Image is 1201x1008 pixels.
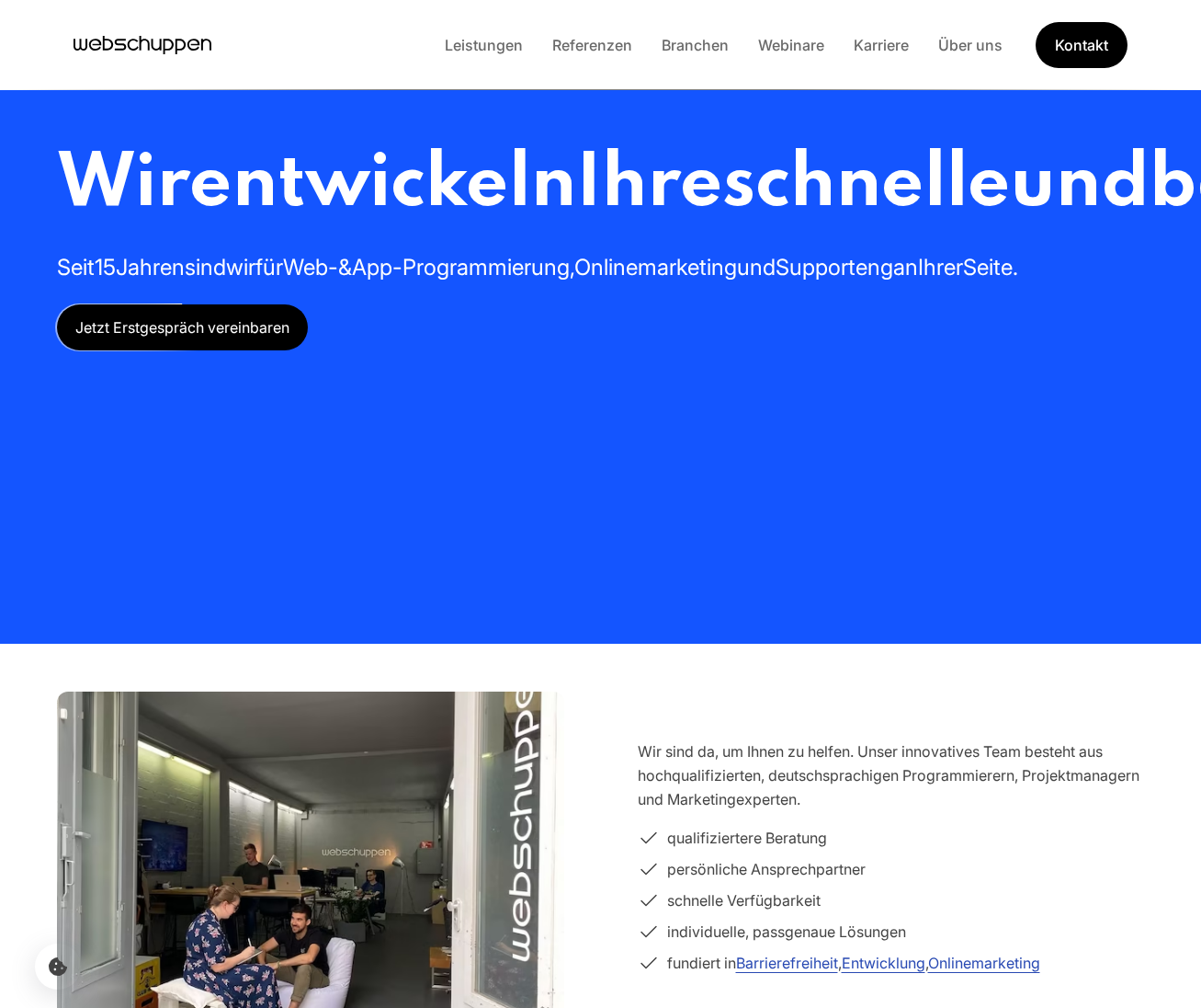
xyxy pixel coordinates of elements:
span: sind [185,254,226,281]
span: persönliche Ansprechpartner [667,857,866,881]
p: Wir sind da, um Ihnen zu helfen. Unser innovatives Team besteht aus hochqualifizierten, deutschsp... [638,739,1145,811]
span: wir [226,254,255,281]
button: Cookie-Einstellungen öffnen [35,944,81,990]
span: für [255,254,283,281]
a: Barrierefreiheit [736,954,838,972]
span: Ihre [576,148,722,223]
a: Onlinemarketing [928,954,1040,972]
span: Support [776,254,855,281]
a: Hauptseite besuchen [74,31,211,59]
span: 15 [95,254,116,281]
span: Seit [57,254,95,281]
span: entwickeln [189,148,576,223]
span: App-Programmierung, [352,254,574,281]
a: Referenzen [538,36,647,54]
span: schnelle [722,148,1010,223]
a: Branchen [647,36,743,54]
span: Web- [283,254,338,281]
span: Seite. [963,254,1018,281]
span: und [1010,148,1149,223]
a: Über uns [923,36,1017,54]
a: Karriere [839,36,923,54]
span: individuelle, passgenaue Lösungen [667,920,906,944]
a: Jetzt Erstgespräch vereinbaren [57,304,308,350]
span: Onlinemarketing [574,254,737,281]
span: fundiert in , , [667,951,1040,975]
span: Wir [57,148,189,223]
span: schnelle Verfügbarkeit [667,888,821,912]
span: und [737,254,776,281]
span: eng [855,254,893,281]
a: Get Started [1035,19,1128,70]
a: Webinare [743,36,839,54]
span: qualifiziertere Beratung [667,826,827,850]
span: Ihrer [918,254,963,281]
a: Leistungen [430,36,538,54]
span: an [893,254,918,281]
span: & [338,254,352,281]
span: Jahren [116,254,185,281]
a: Entwicklung [842,954,925,972]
